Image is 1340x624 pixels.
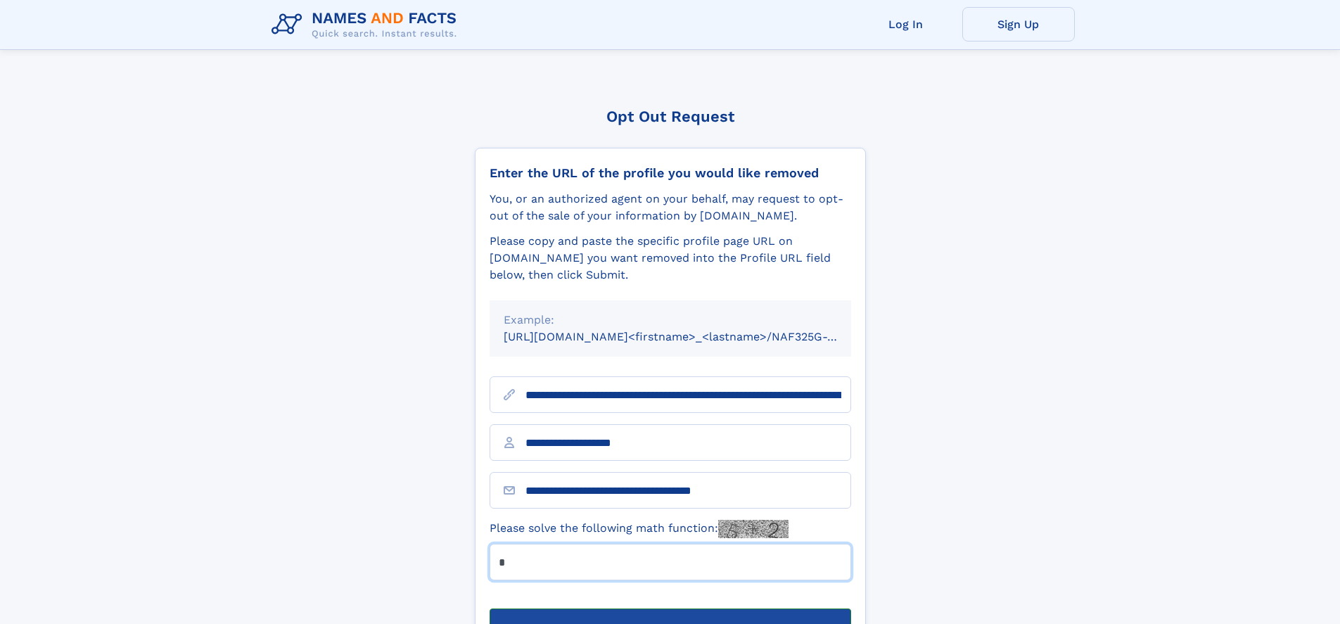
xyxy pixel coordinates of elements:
[490,233,851,284] div: Please copy and paste the specific profile page URL on [DOMAIN_NAME] you want removed into the Pr...
[962,7,1075,42] a: Sign Up
[490,165,851,181] div: Enter the URL of the profile you would like removed
[490,191,851,224] div: You, or an authorized agent on your behalf, may request to opt-out of the sale of your informatio...
[504,312,837,329] div: Example:
[266,6,468,44] img: Logo Names and Facts
[504,330,878,343] small: [URL][DOMAIN_NAME]<firstname>_<lastname>/NAF325G-xxxxxxxx
[475,108,866,125] div: Opt Out Request
[850,7,962,42] a: Log In
[490,520,789,538] label: Please solve the following math function:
